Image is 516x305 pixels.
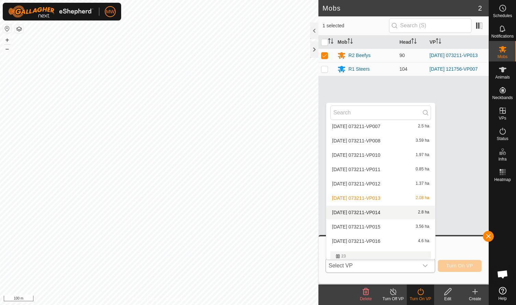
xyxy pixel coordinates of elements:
a: Help [489,284,516,303]
span: 2.08 ha [416,196,429,200]
th: Head [397,36,427,49]
span: Schedules [493,14,512,18]
span: 1 selected [322,22,389,29]
p-sorticon: Activate to sort [411,39,417,45]
span: Mobs [498,55,507,59]
li: 2025-09-05 073211-VP016 [326,234,435,248]
input: Search (S) [389,18,472,33]
span: 4.6 ha [418,239,429,244]
span: MW [106,8,115,15]
span: Heatmap [494,178,511,182]
a: [DATE] 121756-VP007 [430,66,478,72]
a: Privacy Policy [132,296,158,302]
img: Gallagher Logo [8,5,94,18]
span: Select VP [326,259,418,273]
span: 3.59 ha [416,138,429,143]
div: Edit [434,296,461,302]
span: [DATE] 073211-VP007 [332,124,380,129]
span: Status [497,137,508,141]
span: Animals [495,75,510,79]
li: 2025-09-05 073211-VP012 [326,177,435,191]
span: [DATE] 073211-VP010 [332,153,380,157]
span: [DATE] 073211-VP008 [332,138,380,143]
button: Map Layers [15,25,23,33]
span: 90 [400,53,405,58]
a: Contact Us [166,296,186,302]
li: 2025-09-05 073211-VP010 [326,148,435,162]
li: 2025-09-05 073211-VP013 [326,191,435,205]
span: VPs [499,116,506,120]
div: Turn On VP [407,296,434,302]
span: Turn On VP [446,263,473,268]
span: Neckbands [492,96,513,100]
div: Create [461,296,489,302]
span: 2.8 ha [418,210,429,215]
div: dropdown trigger [418,259,432,273]
li: 2025-09-05 073211-VP015 [326,220,435,234]
th: VP [427,36,489,49]
div: Open chat [492,264,513,285]
span: [DATE] 073211-VP012 [332,181,380,186]
span: Help [498,296,507,301]
span: [DATE] 073211-VP013 [332,196,380,200]
span: 1.37 ha [416,181,429,186]
h2: Mobs [322,4,478,12]
p-sorticon: Activate to sort [347,39,353,45]
span: 1.97 ha [416,153,429,157]
div: R2 Beefys [348,52,371,59]
span: Delete [360,296,372,301]
p-sorticon: Activate to sort [436,39,441,45]
span: Notifications [491,34,514,38]
div: R1 Steers [348,66,370,73]
span: [DATE] 073211-VP015 [332,224,380,229]
li: 2025-09-05 073211-VP011 [326,163,435,176]
span: Infra [498,157,506,161]
span: 2 [478,3,482,13]
span: 104 [400,66,407,72]
span: 3.56 ha [416,224,429,229]
div: 23 [336,254,426,258]
a: [DATE] 073211-VP013 [430,53,478,58]
li: 2025-09-05 073211-VP008 [326,134,435,148]
li: 2025-09-05 073211-VP014 [326,206,435,219]
li: 2025-09-05 073211-VP007 [326,120,435,133]
span: 0.85 ha [416,167,429,172]
span: [DATE] 073211-VP014 [332,210,380,215]
button: Reset Map [3,25,11,33]
button: Turn On VP [438,260,482,272]
span: [DATE] 073211-VP016 [332,239,380,244]
button: + [3,36,11,44]
span: [DATE] 073211-VP011 [332,167,380,172]
input: Search [330,106,431,120]
p-sorticon: Activate to sort [328,39,333,45]
button: – [3,45,11,53]
div: Turn Off VP [379,296,407,302]
th: Mob [335,36,397,49]
span: 2.5 ha [418,124,429,129]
